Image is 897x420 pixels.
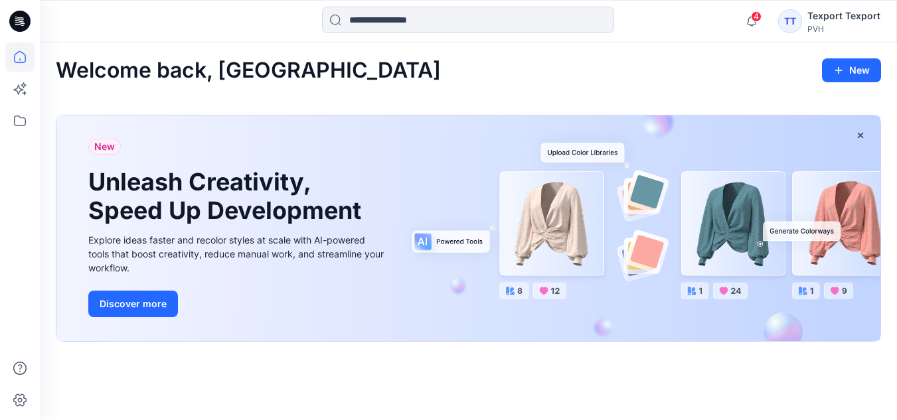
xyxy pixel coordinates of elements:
span: New [94,139,115,155]
span: 4 [751,11,762,22]
button: Discover more [88,291,178,317]
h2: Welcome back, [GEOGRAPHIC_DATA] [56,58,441,83]
h1: Unleash Creativity, Speed Up Development [88,168,367,225]
div: Texport Texport [807,8,880,24]
div: Explore ideas faster and recolor styles at scale with AI-powered tools that boost creativity, red... [88,233,387,275]
button: New [822,58,881,82]
div: PVH [807,24,880,34]
a: Discover more [88,291,387,317]
div: TT [778,9,802,33]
